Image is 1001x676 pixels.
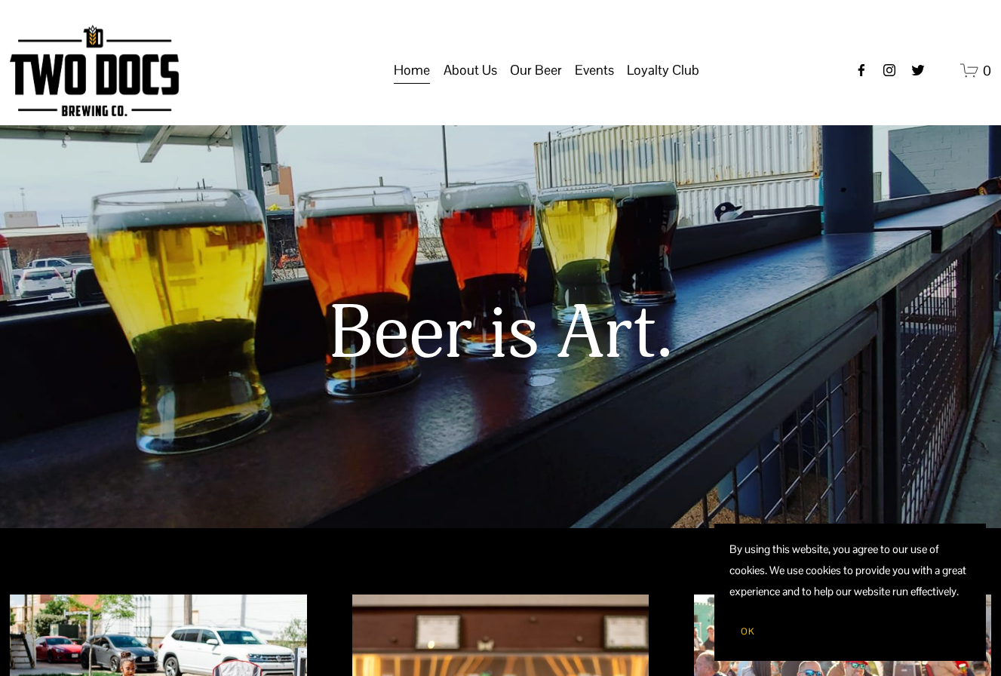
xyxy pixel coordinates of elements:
[741,625,754,638] span: OK
[627,57,699,85] a: folder dropdown
[983,62,991,79] span: 0
[10,293,990,375] h1: Beer is Art.
[394,57,430,85] a: Home
[960,61,991,80] a: 0 items in cart
[714,524,986,661] section: Cookie banner
[729,539,971,602] p: By using this website, you agree to our use of cookies. We use cookies to provide you with a grea...
[627,57,699,83] span: Loyalty Club
[882,63,897,78] a: instagram-unauth
[575,57,614,85] a: folder dropdown
[10,25,179,116] img: Two Docs Brewing Co.
[910,63,926,78] a: twitter-unauth
[510,57,562,83] span: Our Beer
[444,57,497,85] a: folder dropdown
[510,57,562,85] a: folder dropdown
[444,57,497,83] span: About Us
[729,617,766,646] button: OK
[575,57,614,83] span: Events
[854,63,869,78] a: Facebook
